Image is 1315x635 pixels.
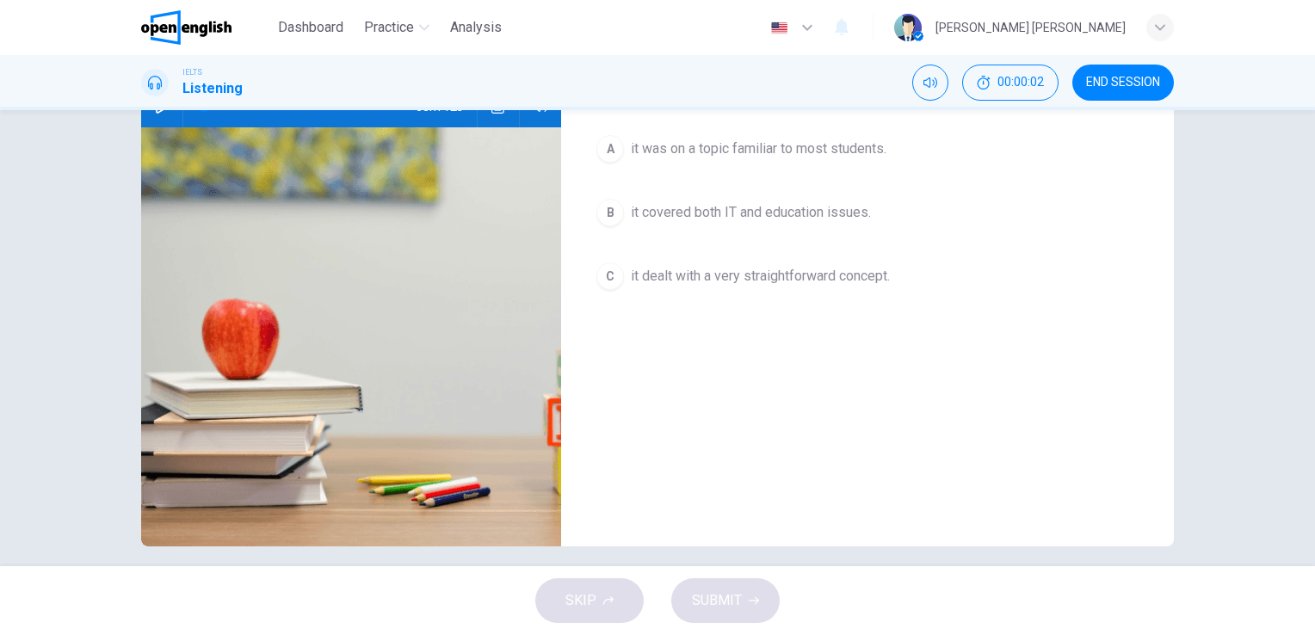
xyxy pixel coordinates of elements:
[596,135,624,163] div: A
[141,127,561,546] img: Undergraduate Seminar
[1086,76,1160,89] span: END SESSION
[596,262,624,290] div: C
[141,10,271,45] a: OpenEnglish logo
[278,17,343,38] span: Dashboard
[589,255,1146,298] button: Cit dealt with a very straightforward concept.
[182,66,202,78] span: IELTS
[631,202,871,223] span: it covered both IT and education issues.
[450,17,502,38] span: Analysis
[589,191,1146,234] button: Bit covered both IT and education issues.
[1072,65,1174,101] button: END SESSION
[912,65,948,101] div: Mute
[769,22,790,34] img: en
[182,78,243,99] h1: Listening
[589,127,1146,170] button: Ait was on a topic familiar to most students.
[894,14,922,41] img: Profile picture
[997,76,1044,89] span: 00:00:02
[443,12,509,43] button: Analysis
[596,199,624,226] div: B
[631,139,886,159] span: it was on a topic familiar to most students.
[357,12,436,43] button: Practice
[364,17,414,38] span: Practice
[631,266,890,287] span: it dealt with a very straightforward concept.
[935,17,1126,38] div: [PERSON_NAME] [PERSON_NAME]
[962,65,1059,101] button: 00:00:02
[271,12,350,43] button: Dashboard
[962,65,1059,101] div: Hide
[141,10,232,45] img: OpenEnglish logo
